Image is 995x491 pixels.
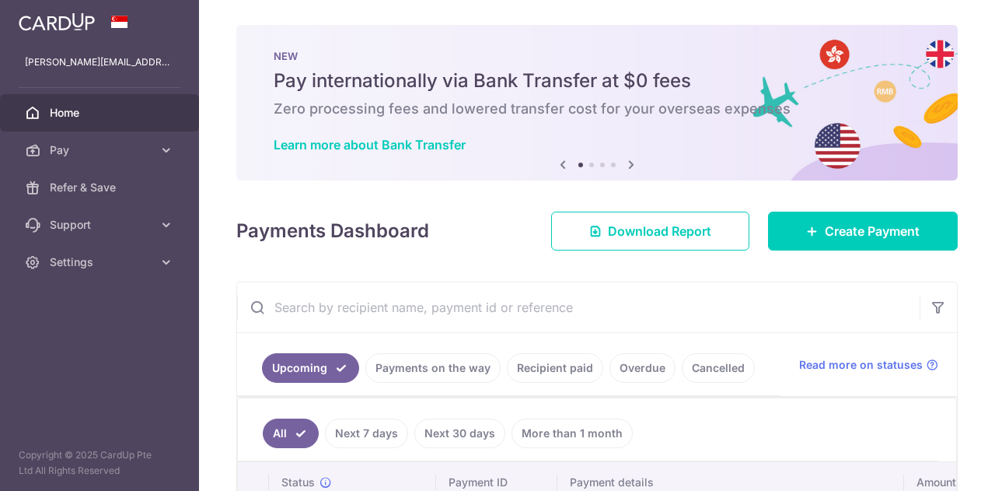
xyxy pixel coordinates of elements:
[609,353,676,383] a: Overdue
[274,100,920,118] h6: Zero processing fees and lowered transfer cost for your overseas expenses
[799,357,938,373] a: Read more on statuses
[608,222,711,240] span: Download Report
[50,217,152,233] span: Support
[507,353,603,383] a: Recipient paid
[25,54,174,70] p: [PERSON_NAME][EMAIL_ADDRESS][DOMAIN_NAME]
[551,212,749,251] a: Download Report
[237,282,920,332] input: Search by recipient name, payment id or reference
[799,357,923,373] span: Read more on statuses
[50,254,152,270] span: Settings
[682,353,755,383] a: Cancelled
[414,419,505,448] a: Next 30 days
[511,419,633,448] a: More than 1 month
[916,475,956,490] span: Amount
[768,212,958,251] a: Create Payment
[50,105,152,121] span: Home
[19,12,95,31] img: CardUp
[263,419,319,448] a: All
[274,50,920,62] p: NEW
[325,419,408,448] a: Next 7 days
[274,137,466,153] a: Learn more about Bank Transfer
[281,475,315,490] span: Status
[825,222,920,240] span: Create Payment
[365,353,501,383] a: Payments on the way
[50,180,152,195] span: Refer & Save
[50,142,152,158] span: Pay
[236,25,958,181] img: Bank transfer banner
[274,68,920,93] h5: Pay internationally via Bank Transfer at $0 fees
[236,217,429,245] h4: Payments Dashboard
[262,353,359,383] a: Upcoming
